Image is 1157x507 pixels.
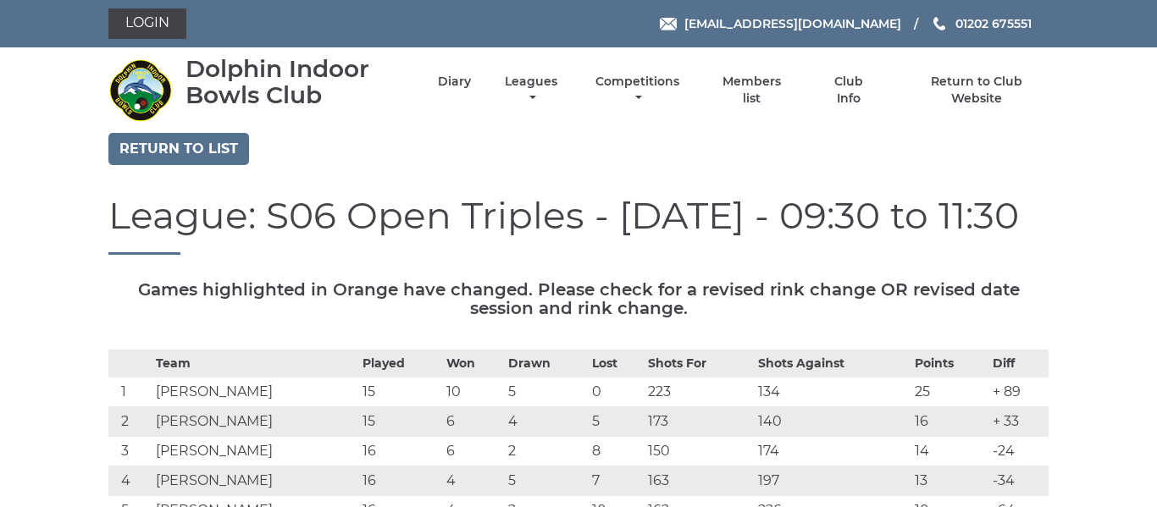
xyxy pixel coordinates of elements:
[911,466,988,496] td: 13
[713,74,791,107] a: Members list
[504,350,588,377] th: Drawn
[988,407,1049,437] td: + 33
[108,133,249,165] a: Return to list
[988,377,1049,407] td: + 89
[442,466,504,496] td: 4
[442,437,504,466] td: 6
[442,377,504,407] td: 10
[931,14,1032,33] a: Phone us 01202 675551
[504,466,588,496] td: 5
[588,407,644,437] td: 5
[152,466,358,496] td: [PERSON_NAME]
[442,407,504,437] td: 6
[504,377,588,407] td: 5
[988,466,1049,496] td: -34
[358,437,442,466] td: 16
[504,437,588,466] td: 2
[108,437,152,466] td: 3
[588,350,644,377] th: Lost
[754,407,911,437] td: 140
[588,437,644,466] td: 8
[108,195,1049,255] h1: League: S06 Open Triples - [DATE] - 09:30 to 11:30
[108,377,152,407] td: 1
[955,16,1032,31] span: 01202 675551
[442,350,504,377] th: Won
[108,58,172,122] img: Dolphin Indoor Bowls Club
[754,350,911,377] th: Shots Against
[358,466,442,496] td: 16
[933,17,945,30] img: Phone us
[911,350,988,377] th: Points
[358,377,442,407] td: 15
[988,437,1049,466] td: -24
[660,14,901,33] a: Email [EMAIL_ADDRESS][DOMAIN_NAME]
[501,74,562,107] a: Leagues
[108,466,152,496] td: 4
[644,466,754,496] td: 163
[754,466,911,496] td: 197
[108,407,152,437] td: 2
[821,74,876,107] a: Club Info
[358,350,442,377] th: Played
[644,437,754,466] td: 150
[911,437,988,466] td: 14
[588,377,644,407] td: 0
[591,74,684,107] a: Competitions
[108,8,186,39] a: Login
[504,407,588,437] td: 4
[358,407,442,437] td: 15
[988,350,1049,377] th: Diff
[754,377,911,407] td: 134
[152,407,358,437] td: [PERSON_NAME]
[754,437,911,466] td: 174
[911,407,988,437] td: 16
[108,280,1049,317] h5: Games highlighted in Orange have changed. Please check for a revised rink change OR revised date ...
[905,74,1049,107] a: Return to Club Website
[911,377,988,407] td: 25
[152,437,358,466] td: [PERSON_NAME]
[185,56,408,108] div: Dolphin Indoor Bowls Club
[588,466,644,496] td: 7
[152,350,358,377] th: Team
[684,16,901,31] span: [EMAIL_ADDRESS][DOMAIN_NAME]
[644,350,754,377] th: Shots For
[438,74,471,90] a: Diary
[152,377,358,407] td: [PERSON_NAME]
[644,407,754,437] td: 173
[644,377,754,407] td: 223
[660,18,677,30] img: Email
